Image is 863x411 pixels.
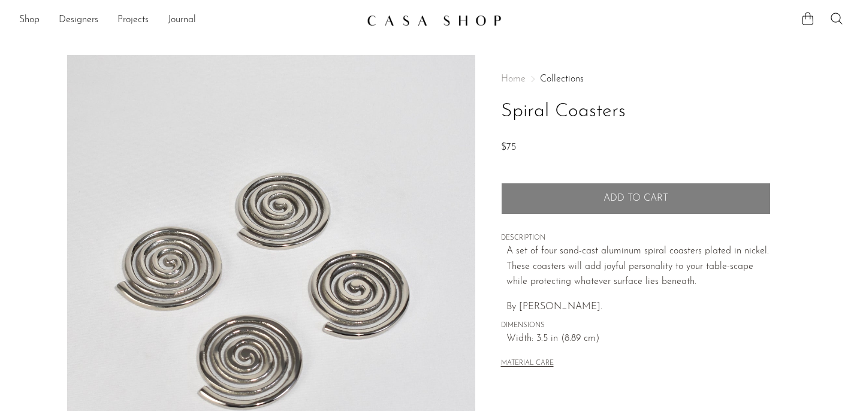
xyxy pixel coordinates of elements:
[506,331,771,347] span: Width: 3.5 in (8.89 cm)
[506,246,769,286] span: A set of four sand-cast aluminum spiral coasters plated in nickel. These coasters will add joyful...
[604,193,668,204] span: Add to cart
[540,74,584,84] a: Collections
[501,359,554,368] button: MATERIAL CARE
[19,10,357,31] ul: NEW HEADER MENU
[59,13,98,28] a: Designers
[501,321,771,331] span: DIMENSIONS
[506,302,602,312] span: By [PERSON_NAME].
[501,96,771,127] h1: Spiral Coasters
[19,10,357,31] nav: Desktop navigation
[168,13,196,28] a: Journal
[501,233,771,244] span: DESCRIPTION
[19,13,40,28] a: Shop
[117,13,149,28] a: Projects
[501,74,771,84] nav: Breadcrumbs
[501,74,526,84] span: Home
[501,143,516,152] span: $75
[501,183,771,214] button: Add to cart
